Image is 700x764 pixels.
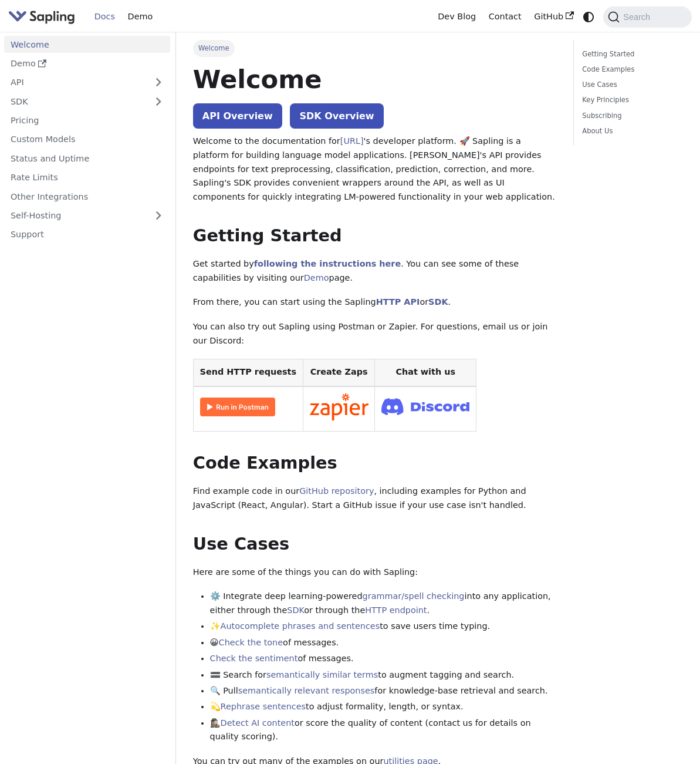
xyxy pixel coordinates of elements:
nav: Breadcrumbs [193,40,556,56]
p: Get started by . You can see some of these capabilities by visiting our page. [193,257,556,285]
h2: Getting Started [193,226,556,247]
a: Welcome [4,36,170,53]
a: Rate Limits [4,169,170,186]
a: Pricing [4,112,170,129]
a: Dev Blog [431,8,482,26]
img: Join Discord [381,395,469,419]
a: Use Cases [582,79,679,90]
a: grammar/spell checking [363,591,465,601]
a: Support [4,226,170,243]
a: Contact [482,8,528,26]
li: ⚙️ Integrate deep learning-powered into any application, either through the or through the . [210,590,557,618]
h1: Welcome [193,63,556,95]
img: Sapling.ai [8,8,75,25]
a: Getting Started [582,49,679,60]
a: Detect AI content [221,718,295,728]
button: Search (Command+K) [603,6,691,28]
a: following the instructions here [254,259,401,268]
button: Expand sidebar category 'SDK' [147,93,170,110]
a: SDK [428,297,448,307]
p: Here are some of the things you can do with Sapling: [193,566,556,580]
th: Create Zaps [303,359,375,386]
a: HTTP API [376,297,420,307]
button: Expand sidebar category 'API' [147,74,170,91]
a: Rephrase sentences [221,702,306,711]
a: semantically similar terms [266,670,378,679]
li: of messages. [210,652,557,666]
img: Connect in Zapier [310,393,368,420]
th: Chat with us [375,359,476,386]
a: Subscribing [582,110,679,122]
a: Check the tone [219,638,283,647]
a: [URL] [340,136,364,146]
button: Switch between dark and light mode (currently system mode) [580,8,597,25]
p: From there, you can start using the Sapling or . [193,295,556,309]
a: GitHub repository [299,486,374,496]
a: Other Integrations [4,188,170,205]
a: Self-Hosting [4,207,170,224]
h2: Use Cases [193,534,556,555]
th: Send HTTP requests [193,359,303,386]
a: Code Examples [582,64,679,75]
a: Custom Models [4,131,170,148]
a: SDK Overview [290,103,383,129]
li: 🔍 Pull for knowledge-base retrieval and search. [210,684,557,698]
p: Welcome to the documentation for 's developer platform. 🚀 Sapling is a platform for building lang... [193,134,556,204]
a: SDK [287,605,304,615]
a: Check the sentiment [210,654,298,663]
a: About Us [582,126,679,137]
li: 😀 of messages. [210,636,557,650]
a: semantically relevant responses [238,686,375,695]
span: Welcome [193,40,235,56]
img: Run in Postman [200,398,275,416]
a: Demo [4,55,170,72]
a: Key Principles [582,95,679,106]
li: ✨ to save users time typing. [210,620,557,634]
a: GitHub [527,8,580,26]
a: Demo [121,8,159,26]
h2: Code Examples [193,453,556,474]
li: 💫 to adjust formality, length, or syntax. [210,700,557,714]
a: Status and Uptime [4,150,170,167]
a: API Overview [193,103,282,129]
a: Sapling.aiSapling.ai [8,8,79,25]
p: You can also try out Sapling using Postman or Zapier. For questions, email us or join our Discord: [193,320,556,348]
a: Autocomplete phrases and sentences [221,621,380,631]
p: Find example code in our , including examples for Python and JavaScript (React, Angular). Start a... [193,484,556,513]
li: 🕵🏽‍♀️ or score the quality of content (contact us for details on quality scoring). [210,716,557,745]
span: Search [620,12,657,22]
a: SDK [4,93,147,110]
a: HTTP endpoint [365,605,427,615]
a: Docs [88,8,121,26]
a: Demo [304,273,329,282]
li: 🟰 Search for to augment tagging and search. [210,668,557,682]
a: API [4,74,147,91]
